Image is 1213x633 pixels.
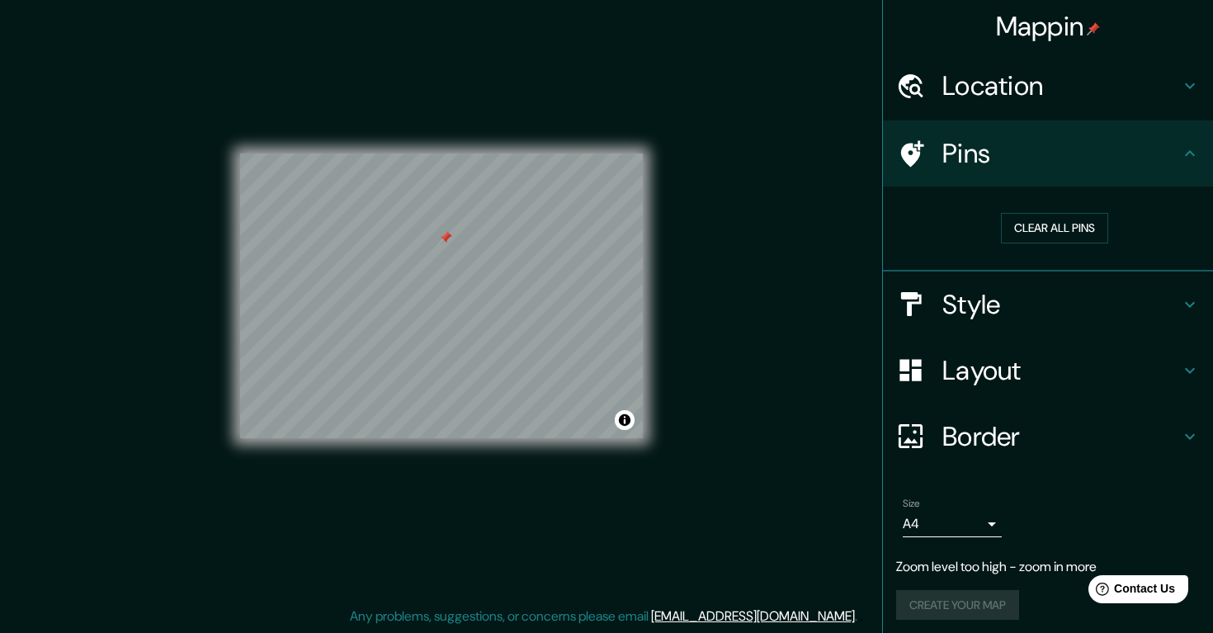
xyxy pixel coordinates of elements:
[896,557,1200,577] p: Zoom level too high - zoom in more
[1087,22,1100,35] img: pin-icon.png
[942,354,1180,387] h4: Layout
[615,410,635,430] button: Toggle attribution
[942,288,1180,321] h4: Style
[883,338,1213,404] div: Layout
[883,272,1213,338] div: Style
[903,496,920,510] label: Size
[651,607,855,625] a: [EMAIL_ADDRESS][DOMAIN_NAME]
[942,420,1180,453] h4: Border
[857,607,860,626] div: .
[860,607,863,626] div: .
[1001,213,1108,243] button: Clear all pins
[996,10,1101,43] h4: Mappin
[883,53,1213,119] div: Location
[883,120,1213,187] div: Pins
[350,607,857,626] p: Any problems, suggestions, or concerns please email .
[942,137,1180,170] h4: Pins
[942,69,1180,102] h4: Location
[883,404,1213,470] div: Border
[240,154,643,438] canvas: Map
[1066,569,1195,615] iframe: Help widget launcher
[903,511,1002,537] div: A4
